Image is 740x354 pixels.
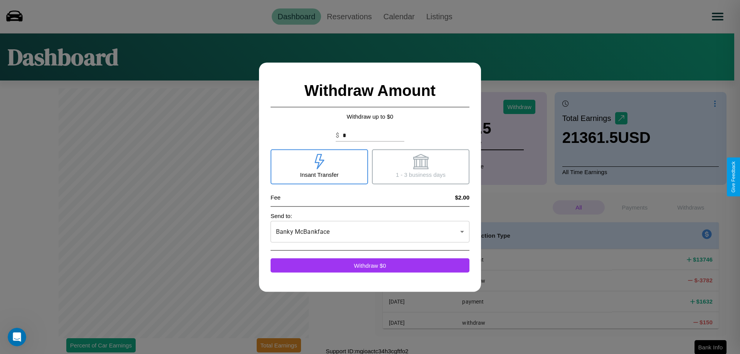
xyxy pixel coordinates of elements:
[336,131,339,140] p: $
[271,221,469,242] div: Banky McBankface
[271,210,469,221] p: Send to:
[271,111,469,121] p: Withdraw up to $ 0
[271,192,281,202] p: Fee
[8,328,26,346] iframe: Intercom live chat
[271,258,469,272] button: Withdraw $0
[455,194,469,200] h4: $2.00
[300,169,338,180] p: Insant Transfer
[731,161,736,193] div: Give Feedback
[271,74,469,107] h2: Withdraw Amount
[396,169,446,180] p: 1 - 3 business days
